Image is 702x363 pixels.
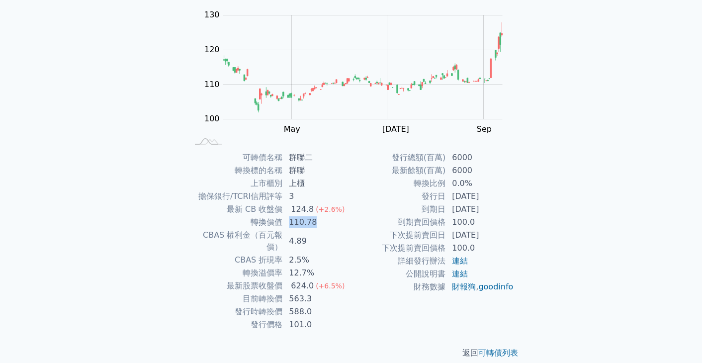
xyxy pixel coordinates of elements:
[351,164,446,177] td: 最新餘額(百萬)
[446,203,514,216] td: [DATE]
[188,279,283,292] td: 最新股票收盤價
[351,216,446,229] td: 到期賣回價格
[446,280,514,293] td: ,
[188,151,283,164] td: 可轉債名稱
[204,10,220,19] tspan: 130
[446,151,514,164] td: 6000
[351,229,446,242] td: 下次提前賣回日
[283,292,351,305] td: 563.3
[188,190,283,203] td: 擔保銀行/TCRI信用評等
[652,315,702,363] div: 聊天小工具
[351,268,446,280] td: 公開說明書
[316,205,345,213] span: (+2.6%)
[477,124,492,134] tspan: Sep
[188,254,283,267] td: CBAS 折現率
[188,305,283,318] td: 發行時轉換價
[446,164,514,177] td: 6000
[351,242,446,255] td: 下次提前賣回價格
[188,229,283,254] td: CBAS 權利金（百元報價）
[289,280,316,292] div: 624.0
[446,229,514,242] td: [DATE]
[452,256,468,266] a: 連結
[316,282,345,290] span: (+6.5%)
[283,318,351,331] td: 101.0
[283,177,351,190] td: 上櫃
[188,177,283,190] td: 上市櫃別
[351,280,446,293] td: 財務數據
[188,292,283,305] td: 目前轉換價
[283,254,351,267] td: 2.5%
[478,282,513,291] a: goodinfo
[283,216,351,229] td: 110.78
[188,267,283,279] td: 轉換溢價率
[351,190,446,203] td: 發行日
[289,203,316,215] div: 124.8
[283,151,351,164] td: 群聯二
[284,124,300,134] tspan: May
[351,255,446,268] td: 詳細發行辦法
[188,318,283,331] td: 發行價格
[188,216,283,229] td: 轉換價值
[283,229,351,254] td: 4.89
[283,267,351,279] td: 12.7%
[283,164,351,177] td: 群聯
[351,151,446,164] td: 發行總額(百萬)
[176,347,526,359] p: 返回
[446,190,514,203] td: [DATE]
[188,164,283,177] td: 轉換標的名稱
[199,10,518,134] g: Chart
[452,282,476,291] a: 財報狗
[204,45,220,54] tspan: 120
[283,190,351,203] td: 3
[204,80,220,89] tspan: 110
[446,242,514,255] td: 100.0
[283,305,351,318] td: 588.0
[351,177,446,190] td: 轉換比例
[652,315,702,363] iframe: Chat Widget
[446,216,514,229] td: 100.0
[446,177,514,190] td: 0.0%
[204,114,220,123] tspan: 100
[382,124,409,134] tspan: [DATE]
[188,203,283,216] td: 最新 CB 收盤價
[452,269,468,278] a: 連結
[351,203,446,216] td: 到期日
[478,348,518,358] a: 可轉債列表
